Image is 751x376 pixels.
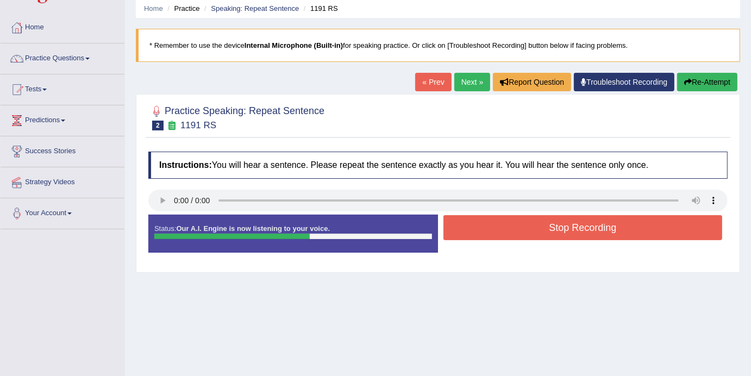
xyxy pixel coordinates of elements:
[1,74,124,102] a: Tests
[574,73,674,91] a: Troubleshoot Recording
[454,73,490,91] a: Next »
[136,29,740,62] blockquote: * Remember to use the device for speaking practice. Or click on [Troubleshoot Recording] button b...
[165,3,199,14] li: Practice
[1,167,124,195] a: Strategy Videos
[166,121,178,131] small: Exam occurring question
[1,12,124,40] a: Home
[245,41,343,49] b: Internal Microphone (Built-in)
[301,3,338,14] li: 1191 RS
[144,4,163,12] a: Home
[1,136,124,164] a: Success Stories
[211,4,299,12] a: Speaking: Repeat Sentence
[152,121,164,130] span: 2
[148,152,728,179] h4: You will hear a sentence. Please repeat the sentence exactly as you hear it. You will hear the se...
[1,105,124,133] a: Predictions
[180,120,216,130] small: 1191 RS
[493,73,571,91] button: Report Question
[148,103,324,130] h2: Practice Speaking: Repeat Sentence
[443,215,722,240] button: Stop Recording
[415,73,451,91] a: « Prev
[1,43,124,71] a: Practice Questions
[159,160,212,170] b: Instructions:
[1,198,124,225] a: Your Account
[176,224,330,233] strong: Our A.I. Engine is now listening to your voice.
[148,215,438,253] div: Status:
[677,73,737,91] button: Re-Attempt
